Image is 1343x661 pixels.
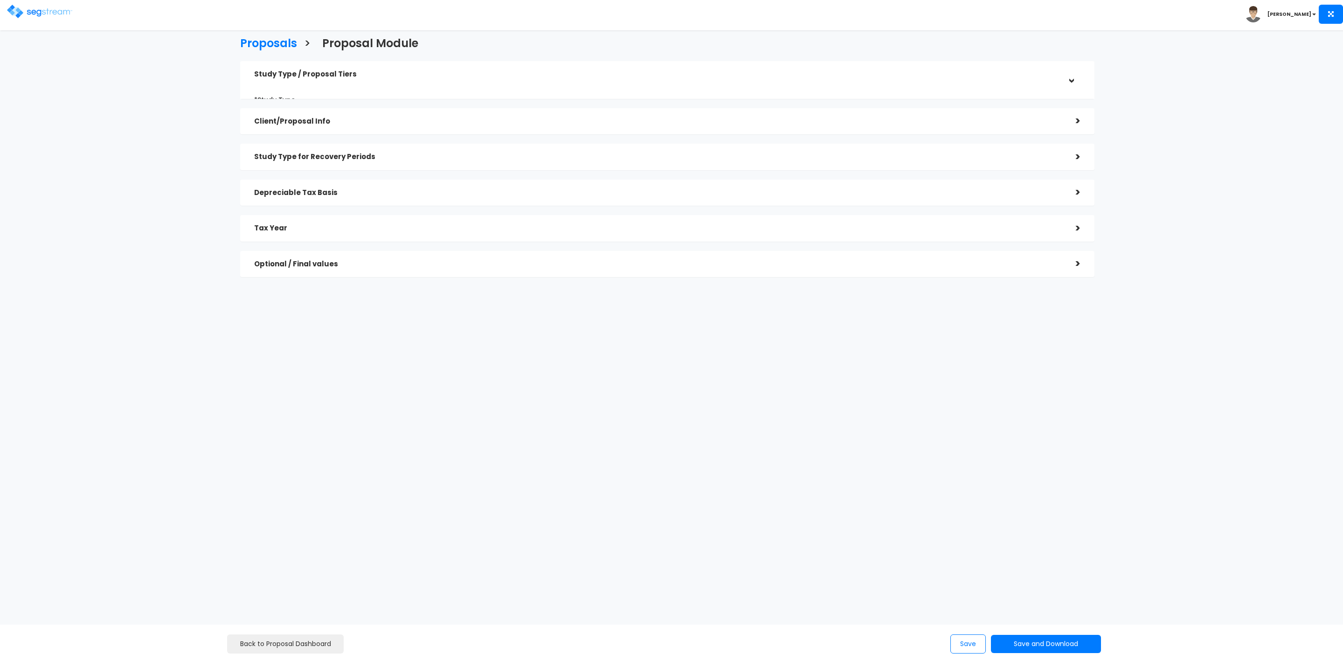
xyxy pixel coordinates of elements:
[254,153,1062,161] h5: Study Type for Recovery Periods
[254,189,1062,197] h5: Depreciable Tax Basis
[254,224,1062,232] h5: Tax Year
[1062,257,1080,271] div: >
[233,28,297,56] a: Proposals
[1064,65,1078,83] div: >
[1062,221,1080,236] div: >
[7,5,72,18] img: logo.png
[315,28,418,56] a: Proposal Module
[1062,150,1080,164] div: >
[991,635,1101,653] button: Save and Download
[1267,11,1311,18] b: [PERSON_NAME]
[1062,114,1080,128] div: >
[227,634,344,654] a: Back to Proposal Dashboard
[1062,185,1080,200] div: >
[254,70,1062,78] h5: Study Type / Proposal Tiers
[240,37,297,52] h3: Proposals
[1245,6,1261,22] img: avatar.png
[254,92,295,104] label: *Study Type
[254,118,1062,125] h5: Client/Proposal Info
[950,634,986,654] button: Save
[304,37,311,52] h3: >
[322,37,418,52] h3: Proposal Module
[254,260,1062,268] h5: Optional / Final values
